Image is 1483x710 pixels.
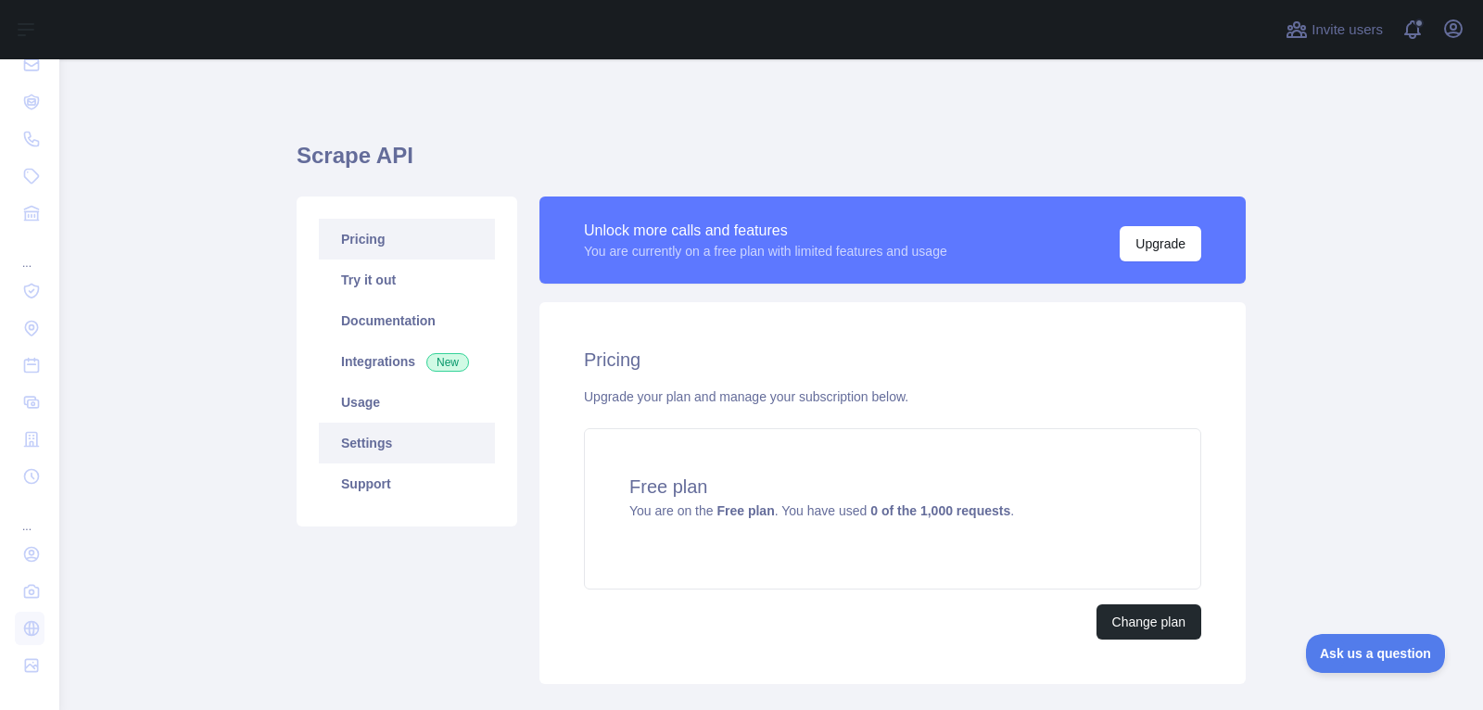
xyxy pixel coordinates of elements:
a: Support [319,463,495,504]
span: New [426,353,469,372]
span: You are on the . You have used . [629,503,1014,518]
a: Documentation [319,300,495,341]
h2: Pricing [584,347,1201,373]
strong: 0 of the 1,000 requests [870,503,1010,518]
div: Unlock more calls and features [584,220,947,242]
div: Upgrade your plan and manage your subscription below. [584,387,1201,406]
button: Change plan [1096,604,1201,640]
a: Try it out [319,260,495,300]
div: ... [15,497,44,534]
h1: Scrape API [297,141,1246,185]
iframe: Toggle Customer Support [1306,634,1446,673]
a: Pricing [319,219,495,260]
div: ... [15,234,44,271]
a: Integrations New [319,341,495,382]
strong: Free plan [716,503,774,518]
button: Upgrade [1120,226,1201,261]
h4: Free plan [629,474,1156,500]
button: Invite users [1282,15,1387,44]
span: Invite users [1312,19,1383,41]
a: Usage [319,382,495,423]
a: Settings [319,423,495,463]
div: You are currently on a free plan with limited features and usage [584,242,947,260]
